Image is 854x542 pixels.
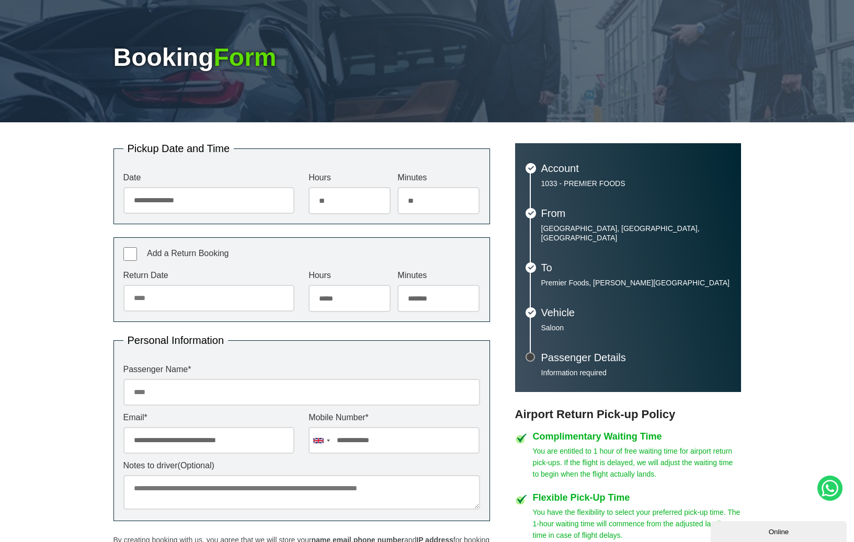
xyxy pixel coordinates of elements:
h3: To [541,262,731,273]
label: Hours [309,174,391,182]
h4: Flexible Pick-Up Time [533,493,741,502]
label: Minutes [397,174,480,182]
h4: Complimentary Waiting Time [533,432,741,441]
h3: Vehicle [541,307,731,318]
label: Notes to driver [123,462,480,470]
h3: Passenger Details [541,352,731,363]
label: Return Date [123,271,294,280]
label: Minutes [397,271,480,280]
h3: Airport Return Pick-up Policy [515,408,741,421]
p: Saloon [541,323,731,332]
p: You have the flexibility to select your preferred pick-up time. The 1-hour waiting time will comm... [533,506,741,541]
p: 1033 - PREMIER FOODS [541,179,731,188]
span: Form [213,43,276,71]
div: United Kingdom: +44 [309,428,333,453]
label: Passenger Name [123,365,480,374]
h3: From [541,208,731,218]
h1: Booking [113,45,741,70]
label: Email [123,413,294,422]
h3: Account [541,163,731,174]
p: Premier Foods, [PERSON_NAME][GEOGRAPHIC_DATA] [541,278,731,287]
legend: Pickup Date and Time [123,143,234,154]
input: Add a Return Booking [123,247,137,261]
span: (Optional) [178,461,214,470]
iframe: chat widget [711,519,849,542]
p: Information required [541,368,731,377]
legend: Personal Information [123,335,229,345]
span: Add a Return Booking [147,249,229,258]
label: Date [123,174,294,182]
label: Mobile Number [309,413,480,422]
p: You are entitled to 1 hour of free waiting time for airport return pick-ups. If the flight is del... [533,445,741,480]
p: [GEOGRAPHIC_DATA], [GEOGRAPHIC_DATA], [GEOGRAPHIC_DATA] [541,224,731,243]
label: Hours [309,271,391,280]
